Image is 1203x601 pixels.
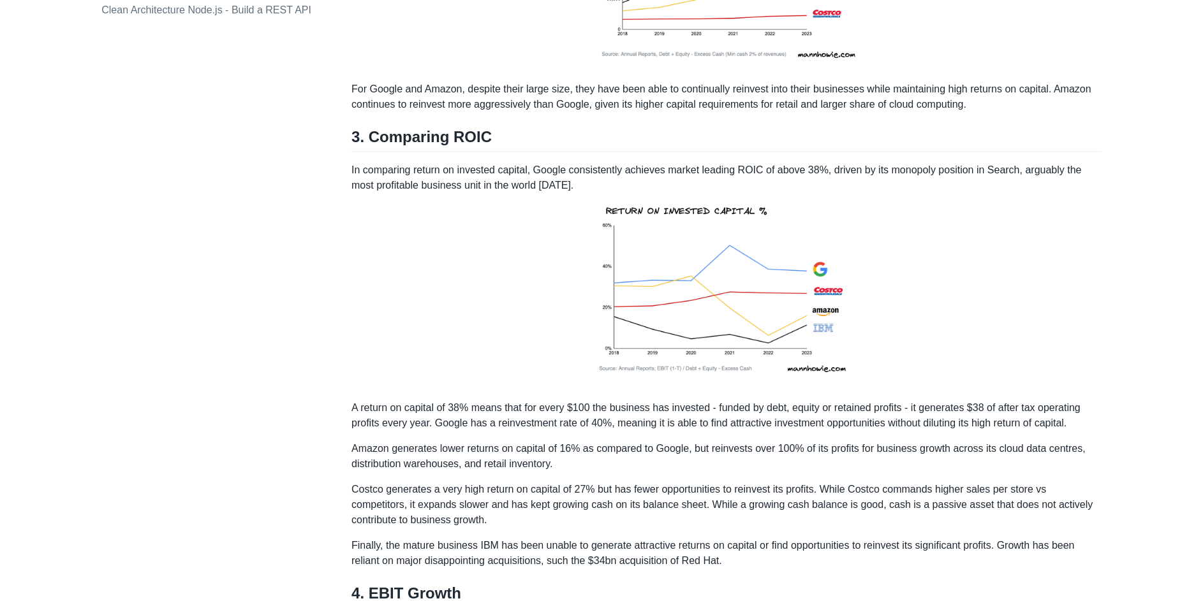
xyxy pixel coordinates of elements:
[351,82,1102,112] p: For Google and Amazon, despite their large size, they have been able to continually reinvest into...
[351,401,1102,431] p: A return on capital of 38% means that for every $100 the business has invested - funded by debt, ...
[351,539,1102,569] p: Finally, the mature business IBM has been unable to generate attractive returns on capital or fin...
[351,442,1102,472] p: Amazon generates lower returns on capital of 16% as compared to Google, but reinvests over 100% o...
[587,193,866,391] img: roic trend
[101,4,311,15] a: Clean Architecture Node.js - Build a REST API
[351,127,1102,152] h2: 3. Comparing ROIC
[351,163,1102,391] p: In comparing return on invested capital, Google consistently achieves market leading ROIC of abov...
[351,482,1102,528] p: Costco generates a very high return on capital of 27% but has fewer opportunities to reinvest its...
